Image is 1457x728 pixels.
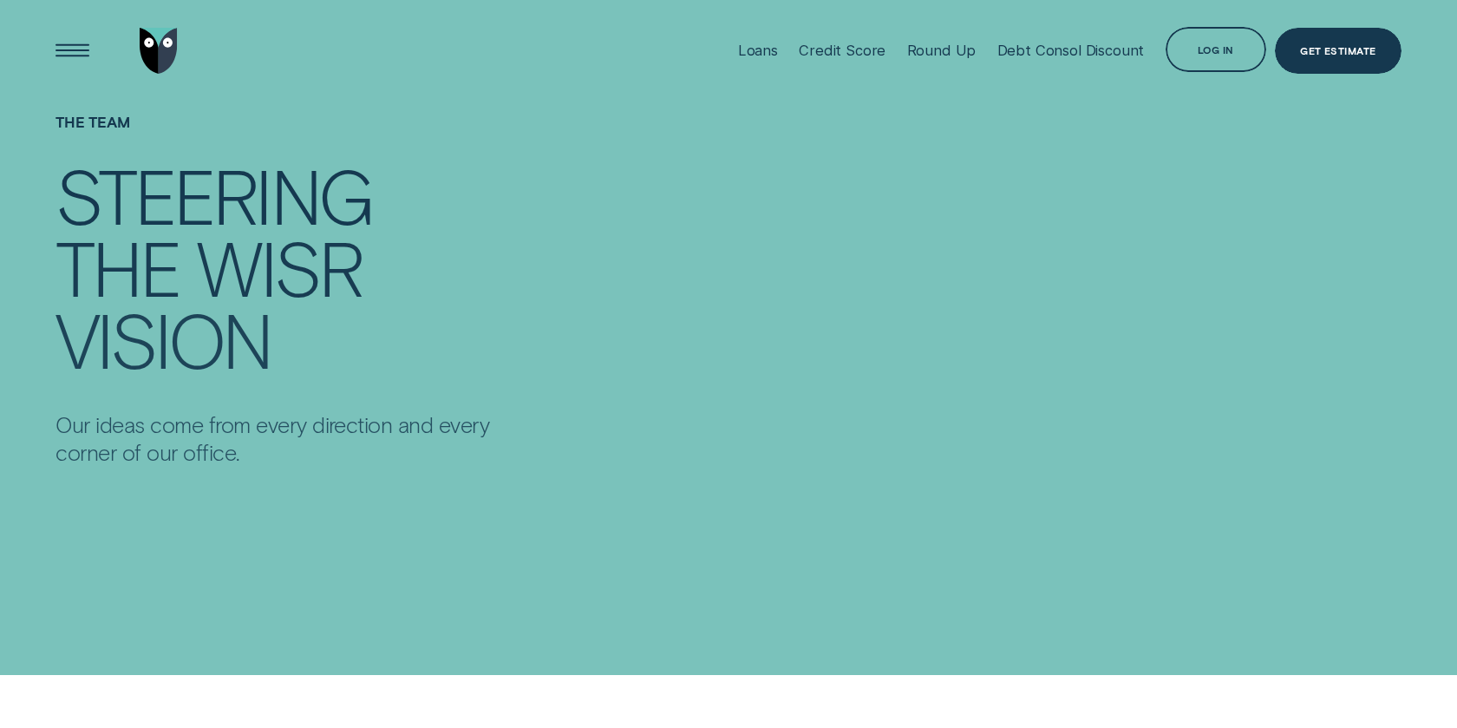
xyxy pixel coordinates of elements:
[907,42,977,59] div: Round Up
[197,232,361,302] div: Wisr
[56,232,180,302] div: the
[738,42,778,59] div: Loans
[49,28,95,73] button: Open Menu
[56,114,489,160] h1: The Team
[56,160,489,371] h4: Steering the Wisr vision
[140,28,178,73] img: Wisr
[56,160,372,230] div: Steering
[1166,27,1267,72] button: Log in
[799,42,885,59] div: Credit Score
[56,304,271,374] div: vision
[997,42,1145,59] div: Debt Consol Discount
[1275,28,1401,73] a: Get Estimate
